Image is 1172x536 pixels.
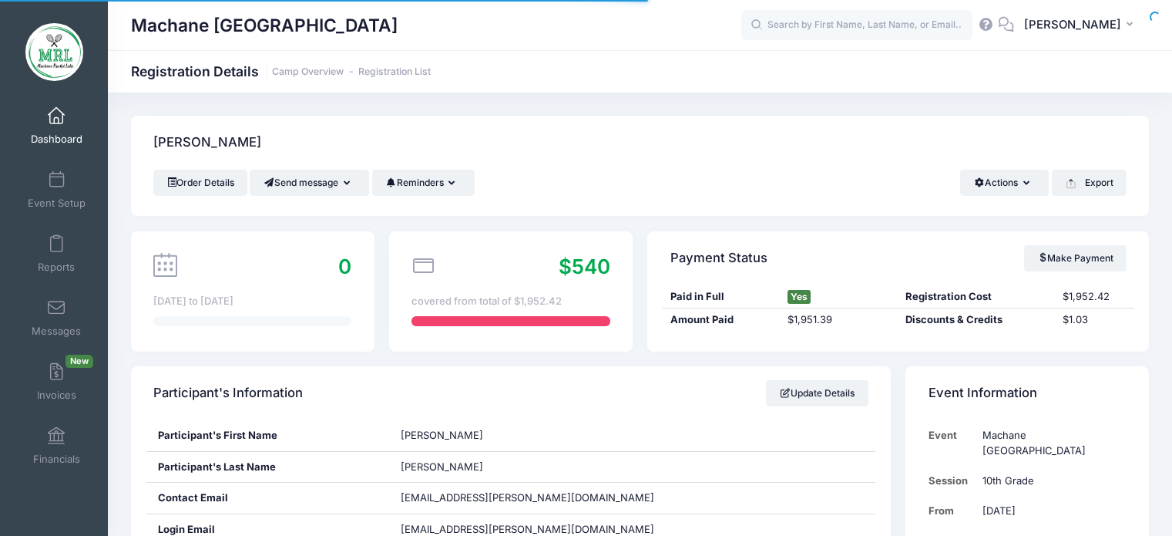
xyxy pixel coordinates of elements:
[32,325,81,338] span: Messages
[401,460,483,473] span: [PERSON_NAME]
[1014,8,1149,43] button: [PERSON_NAME]
[960,170,1049,196] button: Actions
[929,496,976,526] td: From
[929,466,976,496] td: Session
[33,453,80,466] span: Financials
[898,312,1056,328] div: Discounts & Credits
[20,99,93,153] a: Dashboard
[153,170,247,196] a: Order Details
[787,290,811,304] span: Yes
[153,372,303,416] h4: Participant's Information
[1052,170,1127,196] button: Export
[20,163,93,217] a: Event Setup
[25,23,83,81] img: Machane Racket Lake
[766,380,868,406] a: Update Details
[338,255,351,278] span: 0
[1024,245,1127,271] a: Make Payment
[37,389,76,402] span: Invoices
[131,63,431,79] h1: Registration Details
[38,261,75,274] span: Reports
[146,420,390,451] div: Participant's First Name
[663,289,781,305] div: Paid in Full
[975,420,1126,466] td: Machane [GEOGRAPHIC_DATA]
[929,420,976,466] td: Event
[975,496,1126,526] td: [DATE]
[31,133,82,146] span: Dashboard
[781,312,898,328] div: $1,951.39
[401,429,483,441] span: [PERSON_NAME]
[20,355,93,409] a: InvoicesNew
[358,66,431,78] a: Registration List
[146,483,390,514] div: Contact Email
[20,227,93,281] a: Reports
[411,294,610,309] div: covered from total of $1,952.42
[372,170,475,196] button: Reminders
[929,372,1037,416] h4: Event Information
[1056,289,1134,305] div: $1,952.42
[1056,312,1134,328] div: $1.03
[741,10,972,41] input: Search by First Name, Last Name, or Email...
[153,121,261,165] h4: [PERSON_NAME]
[131,8,398,43] h1: Machane [GEOGRAPHIC_DATA]
[663,312,781,328] div: Amount Paid
[65,355,93,368] span: New
[28,197,86,210] span: Event Setup
[401,491,654,504] span: [EMAIL_ADDRESS][PERSON_NAME][DOMAIN_NAME]
[898,289,1056,305] div: Registration Cost
[146,452,390,483] div: Participant's Last Name
[670,236,767,280] h4: Payment Status
[20,419,93,473] a: Financials
[153,294,351,309] div: [DATE] to [DATE]
[272,66,344,78] a: Camp Overview
[20,291,93,345] a: Messages
[559,255,610,278] span: $540
[975,466,1126,496] td: 10th Grade
[1024,16,1121,33] span: [PERSON_NAME]
[250,170,369,196] button: Send message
